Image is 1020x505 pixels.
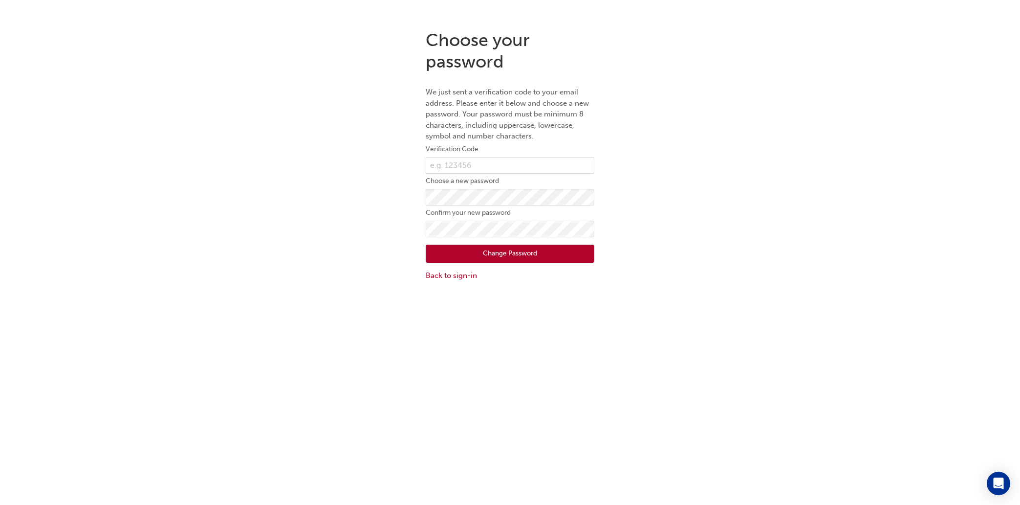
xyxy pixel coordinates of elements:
[426,175,594,187] label: Choose a new password
[426,29,594,72] h1: Choose your password
[426,87,594,142] p: We just sent a verification code to your email address. Please enter it below and choose a new pa...
[426,207,594,219] label: Confirm your new password
[426,270,594,281] a: Back to sign-in
[426,245,594,263] button: Change Password
[426,143,594,155] label: Verification Code
[426,157,594,174] input: e.g. 123456
[987,472,1010,495] div: Open Intercom Messenger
